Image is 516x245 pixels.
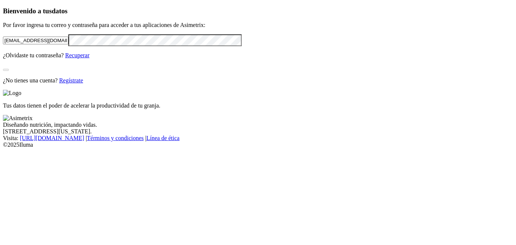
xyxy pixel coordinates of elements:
p: Por favor ingresa tu correo y contraseña para acceder a tus aplicaciones de Asimetrix: [3,22,513,28]
img: Asimetrix [3,115,33,122]
a: [URL][DOMAIN_NAME] [20,135,84,141]
a: Regístrate [59,77,83,84]
a: Términos y condiciones [87,135,144,141]
input: Tu correo [3,37,68,44]
div: © 2025 Iluma [3,142,513,148]
a: Línea de ética [146,135,180,141]
img: Logo [3,90,21,96]
div: Diseñando nutrición, impactando vidas. [3,122,513,128]
div: [STREET_ADDRESS][US_STATE]. [3,128,513,135]
a: Recuperar [65,52,89,58]
div: Visita : | | [3,135,513,142]
p: ¿Olvidaste tu contraseña? [3,52,513,59]
p: Tus datos tienen el poder de acelerar la productividad de tu granja. [3,102,513,109]
h3: Bienvenido a tus [3,7,513,15]
span: datos [52,7,68,15]
p: ¿No tienes una cuenta? [3,77,513,84]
